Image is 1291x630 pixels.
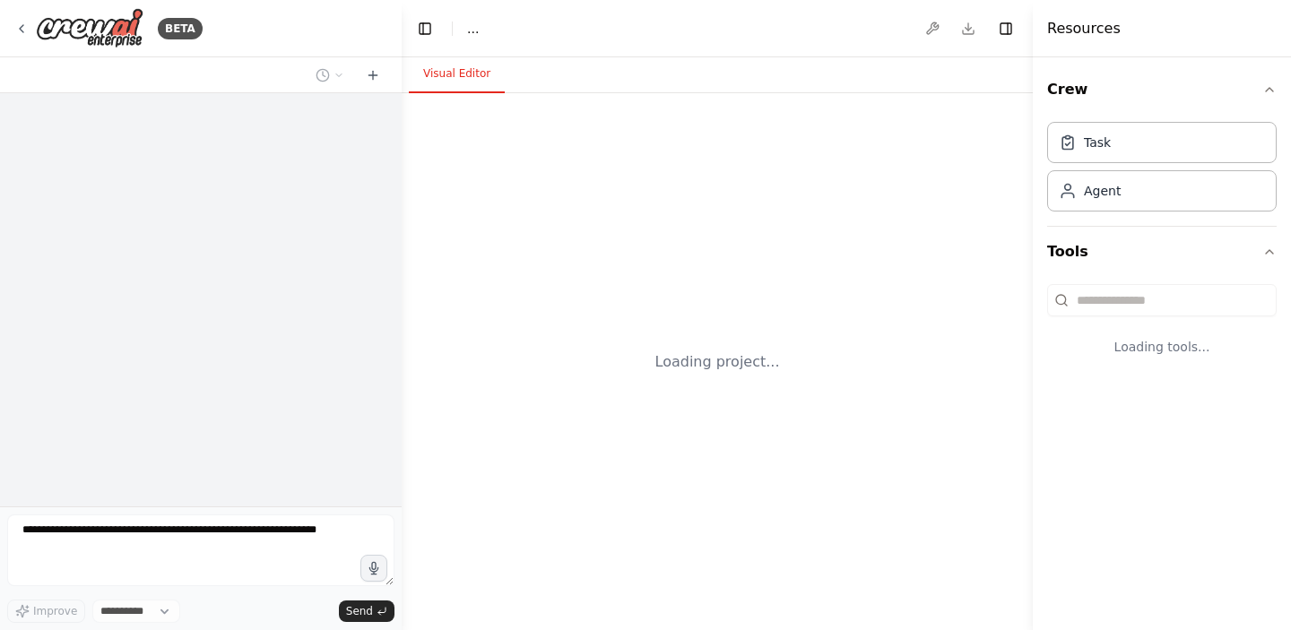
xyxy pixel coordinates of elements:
[36,8,143,48] img: Logo
[339,600,394,622] button: Send
[1047,324,1277,370] div: Loading tools...
[33,604,77,618] span: Improve
[158,18,203,39] div: BETA
[346,604,373,618] span: Send
[1047,65,1277,115] button: Crew
[1047,18,1121,39] h4: Resources
[360,555,387,582] button: Click to speak your automation idea
[1084,134,1111,151] div: Task
[1084,182,1121,200] div: Agent
[409,56,505,93] button: Visual Editor
[1047,115,1277,226] div: Crew
[1047,277,1277,384] div: Tools
[7,600,85,623] button: Improve
[467,20,479,38] nav: breadcrumb
[993,16,1018,41] button: Hide right sidebar
[467,20,479,38] span: ...
[412,16,438,41] button: Hide left sidebar
[1047,227,1277,277] button: Tools
[655,351,780,373] div: Loading project...
[308,65,351,86] button: Switch to previous chat
[359,65,387,86] button: Start a new chat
